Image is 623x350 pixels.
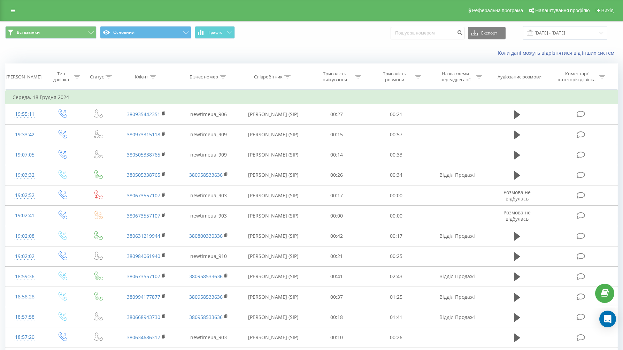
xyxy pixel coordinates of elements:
[189,294,223,300] a: 380958533636
[127,131,160,138] a: 380973315118
[5,26,97,39] button: Всі дзвінки
[189,233,223,239] a: 380800330336
[307,287,367,307] td: 00:37
[240,165,307,185] td: [PERSON_NAME] (SIP)
[13,330,37,344] div: 18:57:20
[178,327,240,348] td: newtimeua_903
[307,185,367,206] td: 00:17
[13,168,37,182] div: 19:03:32
[127,212,160,219] a: 380673557107
[13,270,37,283] div: 18:59:36
[307,327,367,348] td: 00:10
[189,314,223,320] a: 380958533636
[240,307,307,327] td: [PERSON_NAME] (SIP)
[127,111,160,117] a: 380935442351
[127,172,160,178] a: 380505338765
[426,307,488,327] td: Відділ Продажі
[535,8,590,13] span: Налаштування профілю
[13,250,37,263] div: 19:02:02
[208,30,222,35] span: Графік
[367,226,426,246] td: 00:17
[426,226,488,246] td: Відділ Продажі
[437,71,474,83] div: Назва схеми переадресації
[178,104,240,124] td: newtimeua_906
[307,266,367,287] td: 00:41
[17,30,40,35] span: Всі дзвінки
[13,209,37,222] div: 19:02:41
[13,290,37,304] div: 18:58:28
[240,104,307,124] td: [PERSON_NAME] (SIP)
[240,327,307,348] td: [PERSON_NAME] (SIP)
[240,145,307,165] td: [PERSON_NAME] (SIP)
[178,185,240,206] td: newtimeua_903
[13,229,37,243] div: 19:02:08
[367,246,426,266] td: 00:25
[240,206,307,226] td: [PERSON_NAME] (SIP)
[307,145,367,165] td: 00:14
[367,307,426,327] td: 01:41
[127,294,160,300] a: 380994177877
[307,206,367,226] td: 00:00
[391,27,464,39] input: Пошук за номером
[50,71,72,83] div: Тип дзвінка
[426,287,488,307] td: Відділ Продажі
[240,124,307,145] td: [PERSON_NAME] (SIP)
[13,148,37,162] div: 19:07:05
[13,128,37,142] div: 19:33:42
[6,90,618,104] td: Середа, 18 Грудня 2024
[127,273,160,280] a: 380673557107
[601,8,614,13] span: Вихід
[498,50,618,56] a: Коли дані можуть відрізнятися вiд інших систем
[135,74,148,80] div: Клієнт
[376,71,413,83] div: Тривалість розмови
[195,26,235,39] button: Графік
[189,273,223,280] a: 380958533636
[6,74,41,80] div: [PERSON_NAME]
[13,107,37,121] div: 19:55:11
[127,151,160,158] a: 380505338765
[503,209,531,222] span: Розмова не відбулась
[307,307,367,327] td: 00:18
[472,8,523,13] span: Реферальна програма
[367,185,426,206] td: 00:00
[100,26,191,39] button: Основний
[367,145,426,165] td: 00:33
[367,327,426,348] td: 00:26
[426,165,488,185] td: Відділ Продажі
[240,185,307,206] td: [PERSON_NAME] (SIP)
[178,246,240,266] td: newtimeua_910
[178,145,240,165] td: newtimeua_909
[367,287,426,307] td: 01:25
[367,165,426,185] td: 00:34
[127,253,160,259] a: 380984061940
[498,74,541,80] div: Аудіозапис розмови
[90,74,104,80] div: Статус
[240,266,307,287] td: [PERSON_NAME] (SIP)
[316,71,353,83] div: Тривалість очікування
[254,74,283,80] div: Співробітник
[367,206,426,226] td: 00:00
[307,124,367,145] td: 00:15
[178,206,240,226] td: newtimeua_903
[190,74,218,80] div: Бізнес номер
[468,27,506,39] button: Експорт
[240,246,307,266] td: [PERSON_NAME] (SIP)
[189,172,223,178] a: 380958533636
[13,189,37,202] div: 19:02:52
[307,165,367,185] td: 00:26
[13,310,37,324] div: 18:57:58
[599,311,616,327] div: Open Intercom Messenger
[127,233,160,239] a: 380631219944
[503,189,531,202] span: Розмова не відбулась
[178,124,240,145] td: newtimeua_909
[240,226,307,246] td: [PERSON_NAME] (SIP)
[127,314,160,320] a: 380668943730
[556,71,597,83] div: Коментар/категорія дзвінка
[307,104,367,124] td: 00:27
[367,124,426,145] td: 00:57
[426,266,488,287] td: Відділ Продажі
[127,192,160,199] a: 380673557107
[367,266,426,287] td: 02:43
[307,246,367,266] td: 00:21
[307,226,367,246] td: 00:42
